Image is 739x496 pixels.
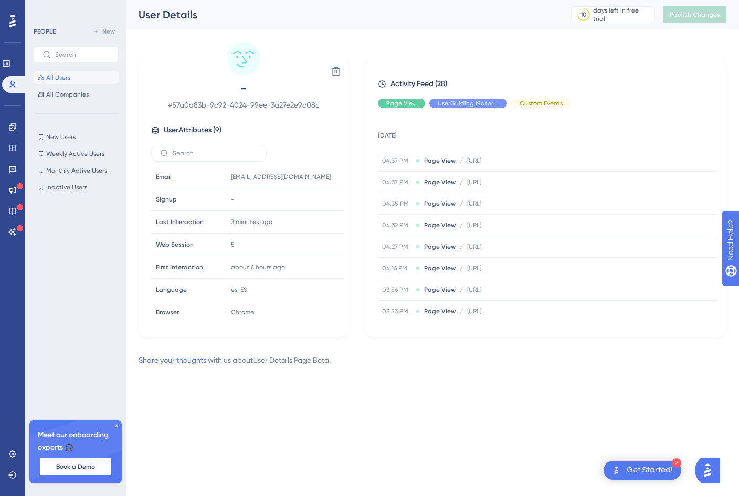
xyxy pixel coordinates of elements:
span: [URL] [467,242,481,251]
span: New Users [46,133,76,141]
span: 04.16 PM [382,264,411,272]
span: 03.56 PM [382,286,411,294]
span: Page View [424,286,456,294]
span: / [460,264,463,272]
button: Monthly Active Users [34,164,119,177]
span: Page View [424,242,456,251]
span: - [231,195,234,204]
button: All Users [34,71,119,84]
span: / [460,307,463,315]
span: Page View [424,156,456,165]
span: Email [156,173,172,181]
span: Activity Feed (28) [390,78,447,90]
button: Book a Demo [40,458,111,475]
span: All Companies [46,90,89,99]
span: Need Help? [25,3,66,15]
span: / [460,178,463,186]
time: 3 minutes ago [231,218,272,226]
div: PEOPLE [34,27,56,36]
span: 04.37 PM [382,156,411,165]
span: Page View [424,178,456,186]
div: 10 [580,10,587,19]
span: [URL] [467,156,481,165]
span: 5 [231,240,235,249]
div: 2 [672,458,681,468]
span: Page View [424,264,456,272]
span: es-ES [231,286,247,294]
span: Page View [424,221,456,229]
span: Monthly Active Users [46,166,107,175]
span: New [102,27,115,36]
span: [URL] [467,199,481,208]
span: Last Interaction [156,218,204,226]
span: / [460,156,463,165]
span: / [460,199,463,208]
span: Web Session [156,240,194,249]
span: 04.35 PM [382,199,411,208]
span: Page View [424,199,456,208]
div: Get Started! [627,465,673,476]
time: about 6 hours ago [231,263,285,271]
span: Book a Demo [56,462,95,471]
img: launcher-image-alternative-text [610,464,622,477]
a: Share your thoughts [139,356,206,364]
div: with us about User Details Page Beta . [139,354,331,366]
iframe: UserGuiding AI Assistant Launcher [695,455,726,486]
span: Page View [424,307,456,315]
span: / [460,242,463,251]
div: User Details [139,7,545,22]
span: Chrome [231,308,254,316]
span: [EMAIL_ADDRESS][DOMAIN_NAME] [231,173,331,181]
span: Page View [386,99,417,108]
span: Inactive Users [46,183,87,192]
span: Custom Events [520,99,563,108]
input: Search [173,150,258,157]
button: Inactive Users [34,181,119,194]
span: 03.53 PM [382,307,411,315]
span: [URL] [467,178,481,186]
span: First Interaction [156,263,203,271]
span: Publish Changes [670,10,720,19]
span: UserGuiding Material [438,99,499,108]
button: Weekly Active Users [34,147,119,160]
div: Open Get Started! checklist, remaining modules: 2 [604,461,681,480]
td: [DATE] [378,117,717,150]
span: [URL] [467,307,481,315]
span: Meet our onboarding experts 🎧 [38,429,113,454]
span: 04.37 PM [382,178,411,186]
span: 04.32 PM [382,221,411,229]
span: Weekly Active Users [46,150,104,158]
div: days left in free trial [593,6,651,23]
button: Publish Changes [663,6,726,23]
span: Language [156,286,187,294]
span: [URL] [467,264,481,272]
span: Browser [156,308,179,316]
input: Search [55,51,110,58]
span: [URL] [467,286,481,294]
button: New Users [34,131,119,143]
span: # 57a0a83b-9c92-4024-99ee-3a27e2e9c08c [151,99,336,111]
span: 04.27 PM [382,242,411,251]
span: User Attributes ( 9 ) [164,124,221,136]
button: All Companies [34,88,119,101]
span: / [460,286,463,294]
span: / [460,221,463,229]
span: All Users [46,73,70,82]
span: [URL] [467,221,481,229]
button: New [89,25,119,38]
span: - [151,80,336,97]
span: Signup [156,195,177,204]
